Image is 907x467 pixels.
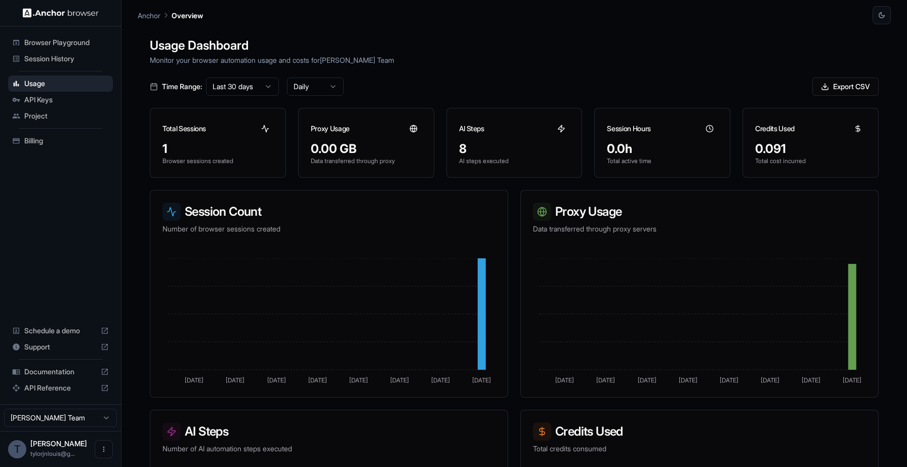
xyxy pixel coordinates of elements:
[308,376,327,384] tspan: [DATE]
[755,141,866,157] div: 0.091
[8,92,113,108] div: API Keys
[138,10,160,21] p: Anchor
[533,203,866,221] h3: Proxy Usage
[162,157,273,165] p: Browser sessions created
[459,141,570,157] div: 8
[24,37,109,48] span: Browser Playground
[8,108,113,124] div: Project
[311,124,350,134] h3: Proxy Usage
[162,422,496,441] h3: AI Steps
[8,323,113,339] div: Schedule a demo
[172,10,203,21] p: Overview
[24,136,109,146] span: Billing
[755,157,866,165] p: Total cost incurred
[95,440,113,458] button: Open menu
[533,444,866,454] p: Total credits consumed
[24,342,97,352] span: Support
[843,376,861,384] tspan: [DATE]
[24,54,109,64] span: Session History
[267,376,286,384] tspan: [DATE]
[8,339,113,355] div: Support
[24,326,97,336] span: Schedule a demo
[24,111,109,121] span: Project
[533,422,866,441] h3: Credits Used
[533,224,866,234] p: Data transferred through proxy servers
[24,95,109,105] span: API Keys
[30,450,75,457] span: tylorjnlouis@gmail.com
[679,376,697,384] tspan: [DATE]
[138,10,203,21] nav: breadcrumb
[150,36,879,55] h1: Usage Dashboard
[802,376,820,384] tspan: [DATE]
[162,82,202,92] span: Time Range:
[24,79,109,89] span: Usage
[459,124,484,134] h3: AI Steps
[8,133,113,149] div: Billing
[8,34,113,51] div: Browser Playground
[459,157,570,165] p: AI steps executed
[24,383,97,393] span: API Reference
[638,376,656,384] tspan: [DATE]
[311,141,422,157] div: 0.00 GB
[755,124,795,134] h3: Credits Used
[162,203,496,221] h3: Session Count
[8,380,113,396] div: API Reference
[24,367,97,377] span: Documentation
[555,376,574,384] tspan: [DATE]
[812,77,879,96] button: Export CSV
[30,439,87,448] span: Tylor Louis
[311,157,422,165] p: Data transferred through proxy
[431,376,450,384] tspan: [DATE]
[390,376,409,384] tspan: [DATE]
[185,376,203,384] tspan: [DATE]
[23,8,99,18] img: Anchor Logo
[8,51,113,67] div: Session History
[607,157,718,165] p: Total active time
[8,75,113,92] div: Usage
[472,376,491,384] tspan: [DATE]
[8,440,26,458] div: T
[8,364,113,380] div: Documentation
[596,376,615,384] tspan: [DATE]
[607,141,718,157] div: 0.0h
[761,376,779,384] tspan: [DATE]
[226,376,244,384] tspan: [DATE]
[720,376,738,384] tspan: [DATE]
[162,124,206,134] h3: Total Sessions
[607,124,650,134] h3: Session Hours
[349,376,368,384] tspan: [DATE]
[162,444,496,454] p: Number of AI automation steps executed
[162,141,273,157] div: 1
[150,55,879,65] p: Monitor your browser automation usage and costs for [PERSON_NAME] Team
[162,224,496,234] p: Number of browser sessions created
